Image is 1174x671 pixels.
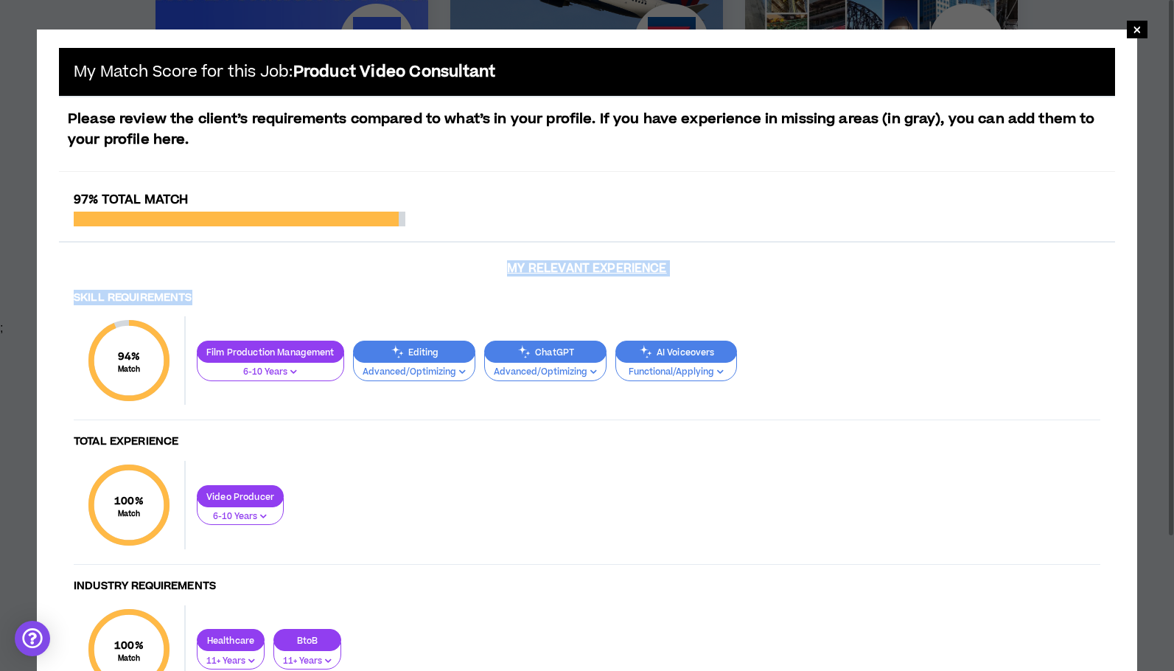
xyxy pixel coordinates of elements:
button: 6-10 Years [197,498,284,526]
p: 6-10 Years [206,366,335,379]
h3: My Relevant Experience [59,261,1115,276]
button: 6-10 Years [197,353,344,381]
p: 11+ Years [283,655,332,668]
button: 11+ Years [197,642,265,670]
p: Please review the client’s requirements compared to what’s in your profile. If you have experienc... [59,109,1115,150]
button: Advanced/Optimizing [484,353,607,381]
span: 100 % [114,493,144,509]
button: 11+ Years [273,642,341,670]
h4: Skill Requirements [74,291,1100,305]
button: Advanced/Optimizing [353,353,475,381]
small: Match [118,364,141,375]
p: 11+ Years [206,655,255,668]
small: Match [114,509,144,519]
p: Film Production Management [198,347,343,358]
b: Product Video Consultant [293,61,496,83]
p: Editing [354,347,475,358]
p: Healthcare [198,635,264,646]
span: 100 % [114,638,144,653]
p: AI Voiceovers [616,347,736,358]
h5: My Match Score for this Job: [74,63,495,81]
span: 97% Total Match [74,191,188,209]
button: Functional/Applying [615,353,737,381]
p: Functional/Applying [625,366,727,379]
span: 94 % [118,349,141,364]
p: BtoB [274,635,340,646]
h4: Total Experience [74,435,1100,449]
p: ChatGPT [485,347,606,358]
p: Video Producer [198,491,283,502]
small: Match [114,653,144,664]
span: × [1133,21,1142,38]
p: 6-10 Years [206,510,274,524]
div: Open Intercom Messenger [15,621,50,656]
p: Advanced/Optimizing [363,366,466,379]
h4: Industry Requirements [74,580,1100,594]
p: Advanced/Optimizing [494,366,597,379]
